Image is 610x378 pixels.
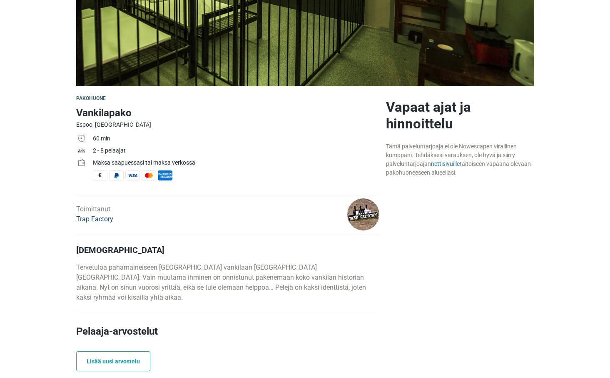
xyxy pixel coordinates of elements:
[142,170,156,180] span: MasterCard
[386,142,534,177] div: Tämä palveluntarjoaja ei ole Nowescapen virallinen kumppani. Tehdäksesi varauksen, ole hyvä ja si...
[93,145,379,158] td: 2 - 8 pelaajat
[125,170,140,180] span: Visa
[76,105,379,120] h1: Vankilapako
[386,99,534,132] h2: Vapaat ajat ja hinnoittelu
[431,160,460,167] a: nettisivuille
[93,158,379,167] div: Maksa saapuessasi tai maksa verkossa
[76,263,379,303] p: Tervetuloa pahamaineiseen [GEOGRAPHIC_DATA] vankilaan [GEOGRAPHIC_DATA] [GEOGRAPHIC_DATA]. Vain m...
[93,170,107,180] span: Käteinen
[76,120,379,129] div: Espoo, [GEOGRAPHIC_DATA]
[76,324,379,351] h2: Pelaaja-arvostelut
[76,351,150,371] a: Lisää uusi arvostelu
[76,215,113,223] a: Trap Factory
[347,198,379,230] img: 1ecfb463472ec911l.png
[158,170,172,180] span: American Express
[76,204,113,224] div: Toimittanut
[93,133,379,145] td: 60 min
[76,95,106,101] span: Pakohuone
[109,170,124,180] span: PayPal
[76,245,379,255] h4: [DEMOGRAPHIC_DATA]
